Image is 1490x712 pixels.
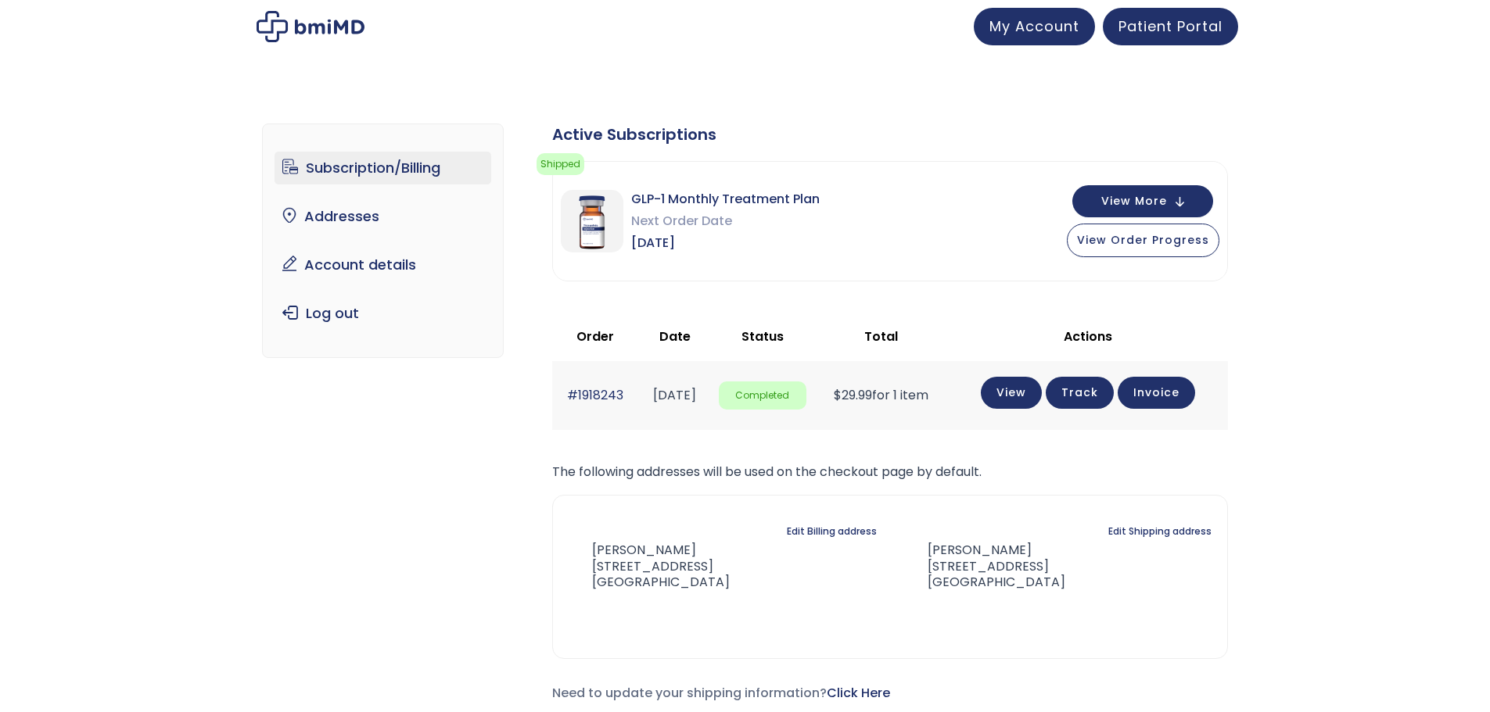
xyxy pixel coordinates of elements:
span: Actions [1064,327,1112,345]
td: for 1 item [814,361,948,429]
span: $ [834,386,842,404]
button: View Order Progress [1067,224,1219,257]
a: Addresses [275,200,491,233]
address: [PERSON_NAME] [STREET_ADDRESS] [GEOGRAPHIC_DATA] [569,542,730,591]
span: GLP-1 Monthly Treatment Plan [631,188,820,210]
img: GLP-1 Monthly Treatment Plan [561,190,623,252]
a: Click Here [827,684,890,702]
a: View [981,377,1042,409]
span: Status [741,327,784,345]
a: #1918243 [567,386,623,404]
a: Edit Billing address [787,521,877,542]
span: Date [659,327,691,345]
nav: Account pages [262,123,504,358]
a: Invoice [1118,377,1195,409]
span: My Account [989,16,1079,36]
a: Log out [275,297,491,330]
span: Shipped [537,153,584,175]
span: Total [864,327,898,345]
a: Track [1046,377,1114,409]
a: Account details [275,249,491,281]
span: Next Order Date [631,210,820,232]
time: [DATE] [653,386,696,404]
span: Completed [719,381,807,410]
a: My Account [974,8,1095,45]
span: View Order Progress [1077,232,1209,248]
button: View More [1072,185,1213,217]
span: Need to update your shipping information? [552,684,890,702]
a: Patient Portal [1103,8,1238,45]
span: 29.99 [834,386,872,404]
img: My account [257,11,364,42]
div: Active Subscriptions [552,123,1228,145]
a: Subscription/Billing [275,152,491,184]
span: View More [1101,196,1167,206]
span: Order [576,327,614,345]
span: [DATE] [631,232,820,254]
span: Patient Portal [1118,16,1223,36]
p: The following addresses will be used on the checkout page by default. [552,461,1228,483]
address: [PERSON_NAME] [STREET_ADDRESS] [GEOGRAPHIC_DATA] [903,542,1065,591]
a: Edit Shipping address [1108,521,1212,542]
